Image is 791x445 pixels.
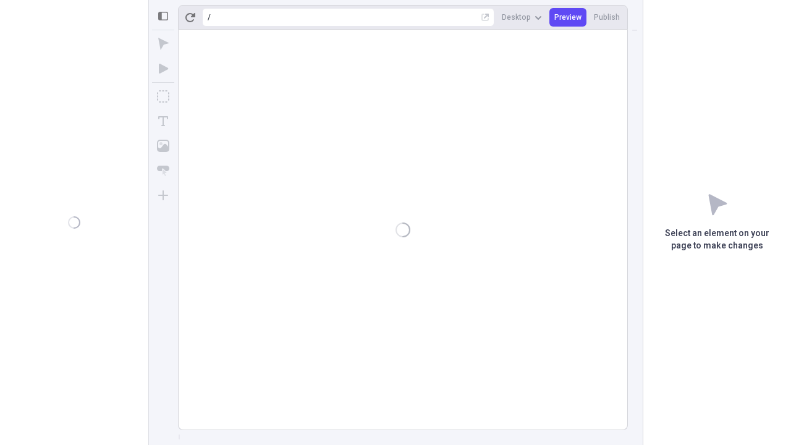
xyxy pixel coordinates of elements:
[549,8,586,27] button: Preview
[554,12,582,22] span: Preview
[643,227,791,252] p: Select an element on your page to make changes
[208,12,211,22] div: /
[589,8,625,27] button: Publish
[152,159,174,182] button: Button
[152,85,174,108] button: Box
[497,8,547,27] button: Desktop
[594,12,620,22] span: Publish
[152,135,174,157] button: Image
[152,110,174,132] button: Text
[502,12,531,22] span: Desktop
